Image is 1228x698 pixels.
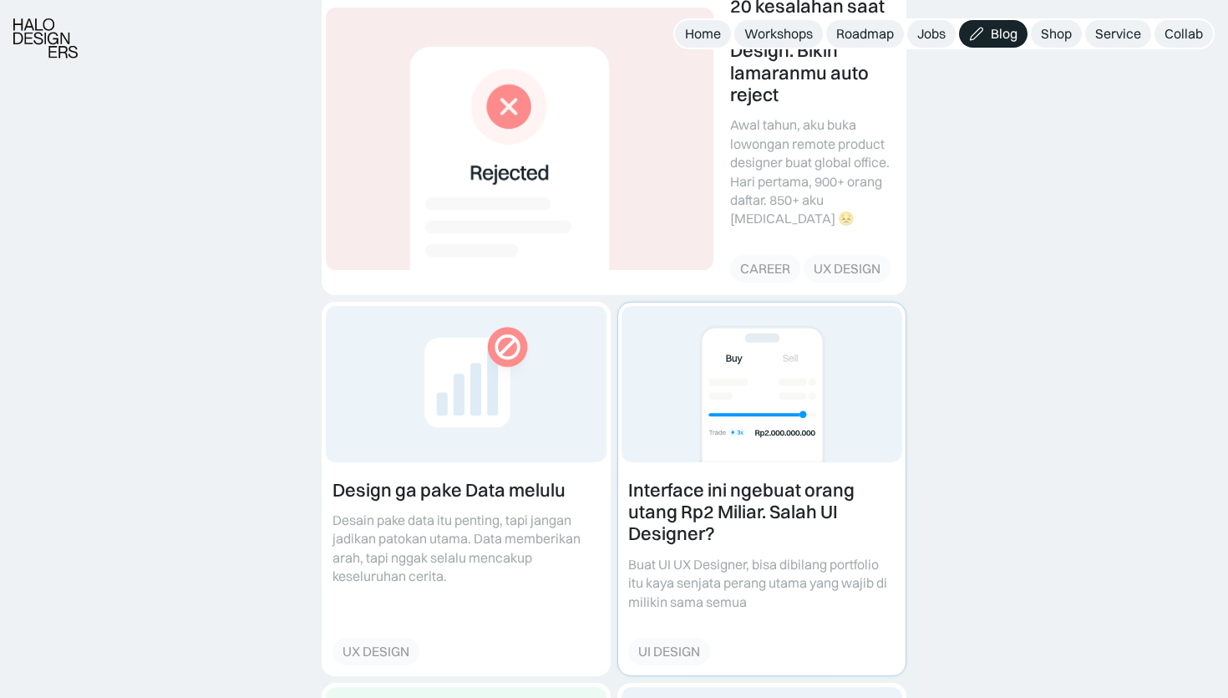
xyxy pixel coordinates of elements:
div: Jobs [917,25,946,43]
div: Shop [1041,25,1072,43]
div: Service [1095,25,1141,43]
a: Home [675,20,731,48]
div: Home [685,25,721,43]
a: Jobs [907,20,956,48]
a: Workshops [734,20,823,48]
a: Service [1085,20,1151,48]
a: Roadmap [826,20,904,48]
a: Blog [959,20,1028,48]
a: Shop [1031,20,1082,48]
div: Workshops [744,25,813,43]
div: Blog [991,25,1017,43]
div: Collab [1165,25,1203,43]
div: Roadmap [836,25,894,43]
a: Collab [1154,20,1213,48]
